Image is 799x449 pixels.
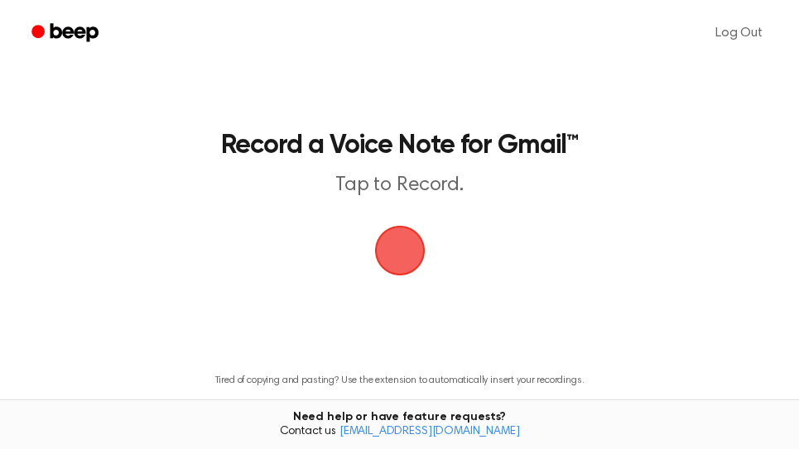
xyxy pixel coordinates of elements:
[179,132,620,159] h1: Record a Voice Note for Gmail™
[179,172,620,199] p: Tap to Record.
[699,13,779,53] a: Log Out
[339,426,520,437] a: [EMAIL_ADDRESS][DOMAIN_NAME]
[20,17,113,50] a: Beep
[375,226,425,275] img: Beep Logo
[10,425,789,440] span: Contact us
[215,375,585,387] p: Tired of copying and pasting? Use the extension to automatically insert your recordings.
